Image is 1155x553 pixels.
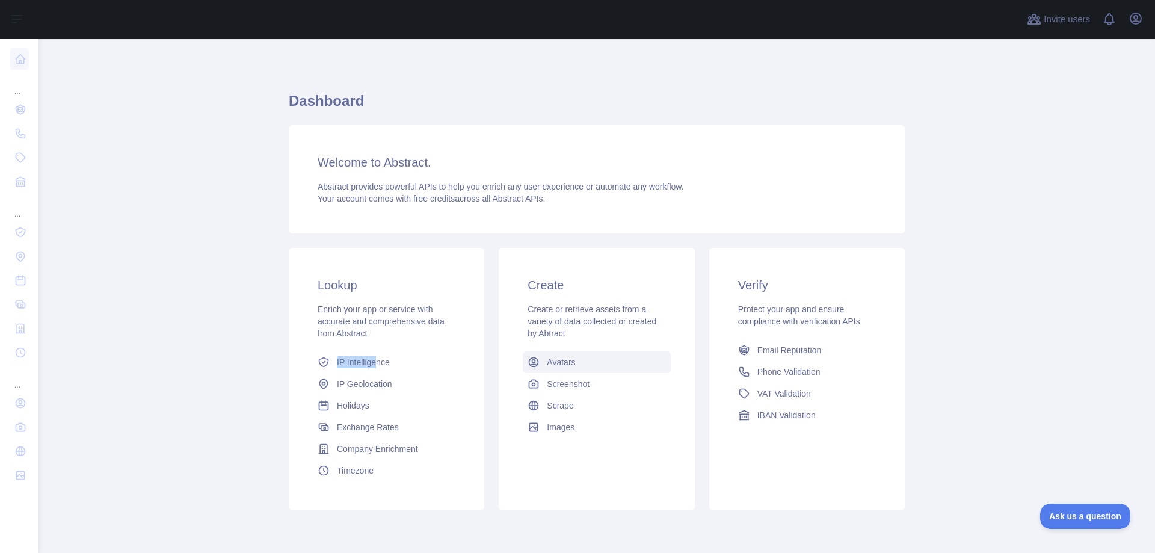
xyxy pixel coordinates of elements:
span: Abstract provides powerful APIs to help you enrich any user experience or automate any workflow. [318,182,684,191]
a: Company Enrichment [313,438,460,460]
a: Holidays [313,395,460,416]
h3: Welcome to Abstract. [318,154,876,171]
span: VAT Validation [757,388,811,400]
span: Avatars [547,356,575,368]
h3: Create [528,277,665,294]
span: Enrich your app or service with accurate and comprehensive data from Abstract [318,304,445,338]
span: Scrape [547,400,573,412]
span: IBAN Validation [757,409,816,421]
div: ... [10,366,29,390]
h1: Dashboard [289,91,905,120]
a: Scrape [523,395,670,416]
span: Create or retrieve assets from a variety of data collected or created by Abtract [528,304,656,338]
a: Timezone [313,460,460,481]
span: free credits [413,194,455,203]
a: Phone Validation [733,361,881,383]
span: Exchange Rates [337,421,399,433]
div: ... [10,72,29,96]
a: Images [523,416,670,438]
div: ... [10,195,29,219]
span: Images [547,421,574,433]
a: Exchange Rates [313,416,460,438]
span: Holidays [337,400,369,412]
span: Email Reputation [757,344,822,356]
a: IBAN Validation [733,404,881,426]
a: IP Geolocation [313,373,460,395]
a: Email Reputation [733,339,881,361]
span: Screenshot [547,378,590,390]
span: Invite users [1044,13,1090,26]
span: IP Geolocation [337,378,392,390]
span: Phone Validation [757,366,821,378]
a: VAT Validation [733,383,881,404]
iframe: Toggle Customer Support [1040,504,1131,529]
span: Protect your app and ensure compliance with verification APIs [738,304,860,326]
a: Avatars [523,351,670,373]
h3: Verify [738,277,876,294]
span: Your account comes with across all Abstract APIs. [318,194,545,203]
span: IP Intelligence [337,356,390,368]
a: Screenshot [523,373,670,395]
button: Invite users [1024,10,1092,29]
span: Company Enrichment [337,443,418,455]
h3: Lookup [318,277,455,294]
span: Timezone [337,465,374,477]
a: IP Intelligence [313,351,460,373]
